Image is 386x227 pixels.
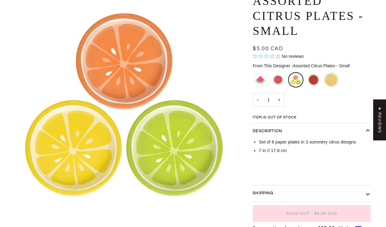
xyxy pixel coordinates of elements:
[324,72,339,87] li: Embroidered Lemon Placemat
[253,116,296,119] span: Item is out of stock
[253,63,290,68] span: From This Designer
[259,148,287,153] span: 7 in // 17.8 cm
[253,93,262,107] button: Decrease quantity
[373,99,386,140] div: Click to open Judge.me floating reviews tab
[282,54,304,59] span: No reviews
[310,211,314,216] span: •
[253,205,371,222] button: Sold Out
[288,72,303,87] li: Assorted Citrus Plates - Small - Sold Out
[270,72,286,87] li: Watermelon Plates - Large
[259,139,371,146] li: Set of 8 paper plates in 3 summery citrus designs
[291,63,350,68] span: Assorted Citrus Plates - Small
[253,185,371,201] button: Shipping
[253,46,283,51] span: $5.00 CAD
[286,211,310,216] span: Sold Out
[314,211,337,216] span: $5.00 CAD
[306,72,321,87] li: Embroidered Watermelon Placemat
[274,93,284,107] button: Increase quantity
[253,72,268,87] li: Watermelon Slice Napkins
[291,63,293,68] span: -
[253,93,284,107] input: Quantity
[253,123,371,139] button: Description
